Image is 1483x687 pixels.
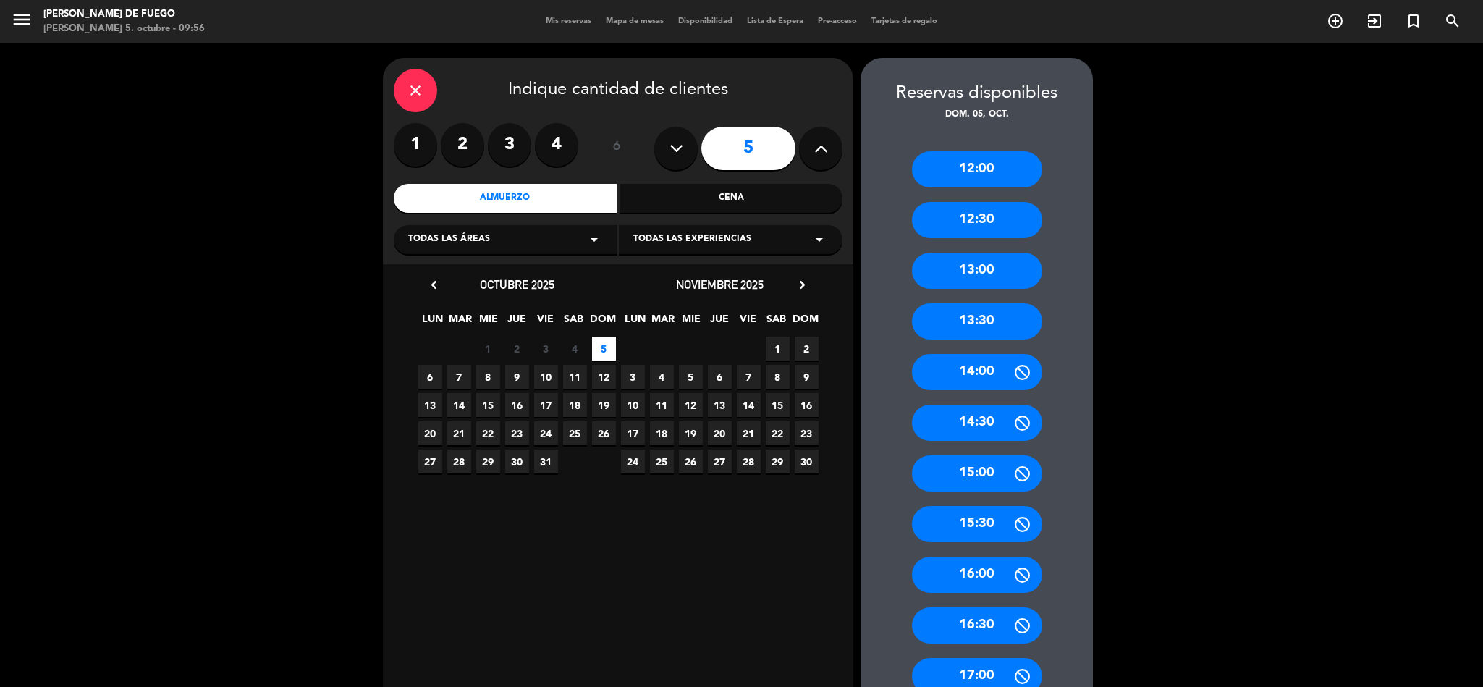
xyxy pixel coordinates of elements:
[912,303,1042,340] div: 13:30
[864,17,945,25] span: Tarjetas de regalo
[766,450,790,473] span: 29
[534,393,558,417] span: 17
[1366,12,1383,30] i: exit_to_app
[621,393,645,417] span: 10
[599,17,671,25] span: Mapa de mesas
[737,365,761,389] span: 7
[534,450,558,473] span: 31
[592,421,616,445] span: 26
[912,557,1042,593] div: 16:00
[633,232,751,247] span: Todas las experiencias
[737,393,761,417] span: 14
[740,17,811,25] span: Lista de Espera
[795,337,819,361] span: 2
[811,231,828,248] i: arrow_drop_down
[679,450,703,473] span: 26
[505,450,529,473] span: 30
[593,123,640,174] div: ó
[737,421,761,445] span: 21
[651,311,675,334] span: MAR
[671,17,740,25] span: Disponibilidad
[534,365,558,389] span: 10
[534,421,558,445] span: 24
[505,365,529,389] span: 9
[766,337,790,361] span: 1
[795,365,819,389] span: 9
[476,393,500,417] span: 15
[535,123,578,167] label: 4
[708,450,732,473] span: 27
[421,311,444,334] span: LUN
[407,82,424,99] i: close
[912,405,1042,441] div: 14:30
[1327,12,1344,30] i: add_circle_outline
[476,450,500,473] span: 29
[43,22,205,36] div: [PERSON_NAME] 5. octubre - 09:56
[766,365,790,389] span: 8
[679,421,703,445] span: 19
[590,311,614,334] span: DOM
[795,421,819,445] span: 23
[447,365,471,389] span: 7
[447,450,471,473] span: 28
[912,202,1042,238] div: 12:30
[650,450,674,473] span: 25
[449,311,473,334] span: MAR
[736,311,760,334] span: VIE
[708,393,732,417] span: 13
[418,450,442,473] span: 27
[394,184,617,213] div: Almuerzo
[418,421,442,445] span: 20
[563,365,587,389] span: 11
[621,365,645,389] span: 3
[426,277,441,292] i: chevron_left
[394,69,842,112] div: Indique cantidad de clientes
[679,365,703,389] span: 5
[476,365,500,389] span: 8
[533,311,557,334] span: VIE
[766,393,790,417] span: 15
[623,311,647,334] span: LUN
[764,311,788,334] span: SAB
[441,123,484,167] label: 2
[680,311,704,334] span: MIE
[1444,12,1461,30] i: search
[563,421,587,445] span: 25
[592,337,616,361] span: 5
[737,450,761,473] span: 28
[11,9,33,30] i: menu
[811,17,864,25] span: Pre-acceso
[1405,12,1422,30] i: turned_in_not
[621,421,645,445] span: 17
[505,393,529,417] span: 16
[538,17,599,25] span: Mis reservas
[394,123,437,167] label: 1
[679,393,703,417] span: 12
[912,607,1042,644] div: 16:30
[793,311,816,334] span: DOM
[476,337,500,361] span: 1
[477,311,501,334] span: MIE
[11,9,33,35] button: menu
[650,393,674,417] span: 11
[912,455,1042,492] div: 15:00
[795,393,819,417] span: 16
[912,253,1042,289] div: 13:00
[650,365,674,389] span: 4
[447,393,471,417] span: 14
[766,421,790,445] span: 22
[620,184,843,213] div: Cena
[912,506,1042,542] div: 15:30
[488,123,531,167] label: 3
[505,311,529,334] span: JUE
[563,337,587,361] span: 4
[592,365,616,389] span: 12
[676,277,764,292] span: noviembre 2025
[408,232,490,247] span: Todas las áreas
[861,80,1093,108] div: Reservas disponibles
[650,421,674,445] span: 18
[562,311,586,334] span: SAB
[912,354,1042,390] div: 14:00
[586,231,603,248] i: arrow_drop_down
[708,311,732,334] span: JUE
